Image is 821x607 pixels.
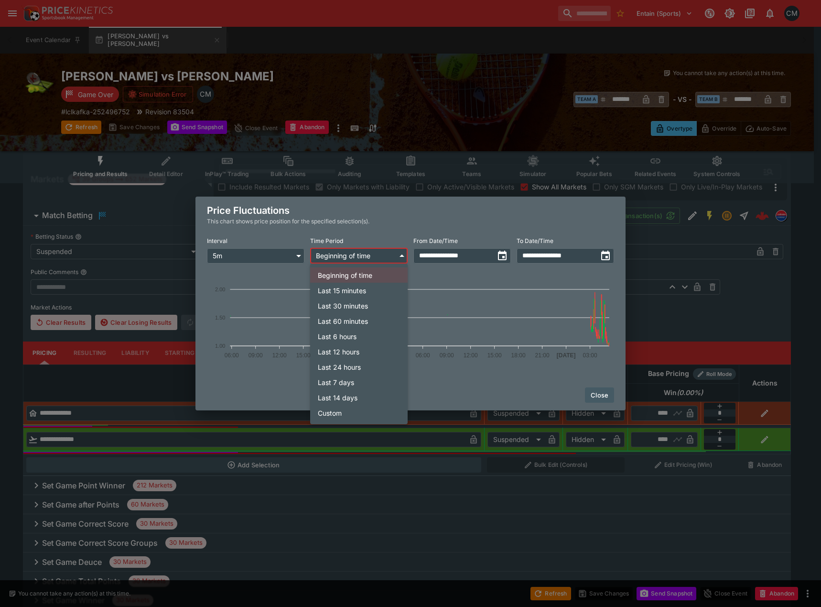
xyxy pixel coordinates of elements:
li: Last 60 minutes [310,313,408,329]
li: Last 15 minutes [310,283,408,298]
li: Last 7 days [310,375,408,390]
li: Beginning of time [310,267,408,283]
li: Last 30 minutes [310,298,408,313]
li: Custom [310,405,408,420]
li: Last 6 hours [310,329,408,344]
li: Last 12 hours [310,344,408,359]
li: Last 24 hours [310,359,408,375]
li: Last 14 days [310,390,408,405]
